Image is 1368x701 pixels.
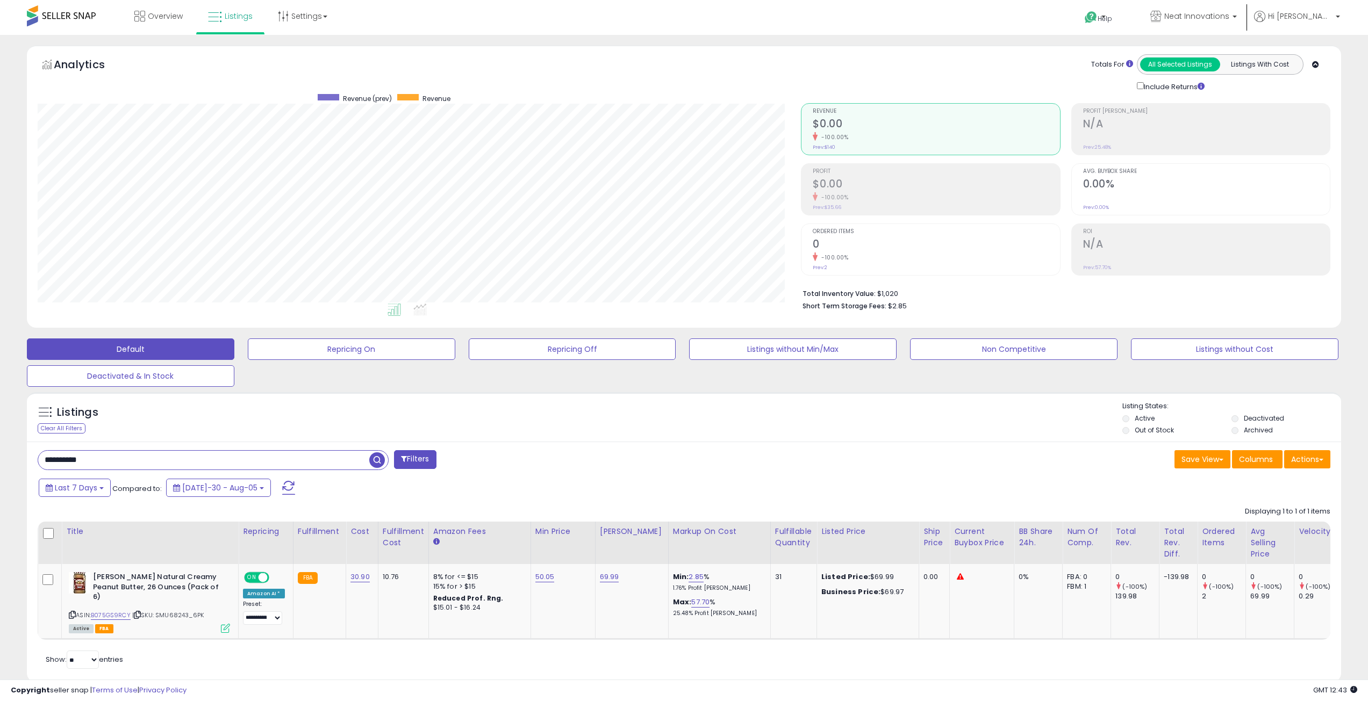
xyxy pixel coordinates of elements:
div: 139.98 [1115,591,1159,601]
div: Title [66,526,234,537]
small: (-100%) [1306,582,1330,591]
div: $69.97 [821,587,911,597]
div: -139.98 [1164,572,1189,582]
small: (-100%) [1209,582,1234,591]
div: Repricing [243,526,289,537]
span: Avg. Buybox Share [1083,169,1330,175]
button: [DATE]-30 - Aug-05 [166,479,271,497]
div: 0.29 [1299,591,1342,601]
span: Last 7 Days [55,482,97,493]
div: Min Price [535,526,591,537]
a: Terms of Use [92,685,138,695]
h5: Listings [57,405,98,420]
button: Repricing Off [469,338,676,360]
span: ROI [1083,229,1330,235]
span: Ordered Items [813,229,1059,235]
h2: N/A [1083,118,1330,132]
span: Hi [PERSON_NAME] [1268,11,1333,21]
li: $1,020 [803,286,1322,299]
span: Neat Innovations [1164,11,1229,21]
div: 2 [1202,591,1245,601]
p: 1.76% Profit [PERSON_NAME] [673,584,762,592]
div: 0 [1202,572,1245,582]
a: 30.90 [350,572,370,582]
small: Prev: $140 [813,144,835,150]
div: Markup on Cost [673,526,766,537]
p: Listing States: [1122,401,1341,411]
button: Non Competitive [910,338,1118,360]
div: Include Returns [1129,80,1217,92]
a: 69.99 [600,572,619,582]
div: Total Rev. Diff. [1164,526,1193,560]
div: Ordered Items [1202,526,1241,548]
div: Fulfillment Cost [383,526,424,548]
span: ON [245,573,259,582]
a: 50.05 [535,572,555,582]
div: 0% [1019,572,1054,582]
div: [PERSON_NAME] [600,526,664,537]
span: Profit [PERSON_NAME] [1083,109,1330,114]
div: 0.00 [923,572,941,582]
small: -100.00% [818,133,848,141]
label: Archived [1244,425,1273,435]
b: [PERSON_NAME] Natural Creamy Peanut Butter, 26 Ounces (Pack of 6) [93,572,224,605]
button: Listings With Cost [1220,57,1300,71]
div: 31 [775,572,808,582]
small: Prev: $35.66 [813,204,841,211]
h5: Analytics [54,57,126,75]
button: Columns [1232,450,1283,468]
i: Get Help [1084,11,1098,24]
a: 2.85 [689,572,704,582]
span: Compared to: [112,483,162,494]
b: Total Inventory Value: [803,289,876,298]
b: Min: [673,572,689,582]
small: Prev: 25.48% [1083,144,1111,150]
div: Preset: [243,601,285,625]
div: % [673,572,762,592]
div: ASIN: [69,572,230,632]
div: Total Rev. [1115,526,1155,548]
img: 51xq8c7CMPL._SL40_.jpg [69,572,90,594]
label: Out of Stock [1135,425,1174,435]
div: 0 [1115,572,1159,582]
small: Amazon Fees. [433,537,440,547]
div: FBA: 0 [1067,572,1102,582]
label: Active [1135,414,1155,423]
div: Velocity [1299,526,1338,537]
div: 0 [1299,572,1342,582]
span: OFF [268,573,285,582]
div: Clear All Filters [38,423,85,433]
div: Amazon Fees [433,526,526,537]
div: BB Share 24h. [1019,526,1058,548]
b: Reduced Prof. Rng. [433,594,504,603]
span: Columns [1239,454,1273,465]
th: The percentage added to the cost of goods (COGS) that forms the calculator for Min & Max prices. [668,522,770,564]
small: Prev: 57.70% [1083,264,1111,271]
small: -100.00% [818,254,848,262]
span: Revenue (prev) [343,94,392,103]
button: Filters [394,450,436,469]
div: Fulfillable Quantity [775,526,812,548]
button: Save View [1174,450,1230,468]
strong: Copyright [11,685,50,695]
button: All Selected Listings [1140,57,1220,71]
div: 15% for > $15 [433,582,522,591]
div: Fulfillment [298,526,341,537]
b: Short Term Storage Fees: [803,301,886,310]
span: $2.85 [888,301,907,311]
div: Num of Comp. [1067,526,1106,548]
span: 2025-08-13 12:43 GMT [1313,685,1357,695]
h2: $0.00 [813,118,1059,132]
div: FBM: 1 [1067,582,1102,591]
small: -100.00% [818,193,848,201]
div: % [673,597,762,617]
span: Listings [225,11,253,21]
small: FBA [298,572,318,584]
button: Repricing On [248,338,455,360]
div: $69.99 [821,572,911,582]
h2: $0.00 [813,178,1059,192]
b: Max: [673,597,692,607]
span: All listings currently available for purchase on Amazon [69,624,94,633]
div: 8% for <= $15 [433,572,522,582]
small: (-100%) [1257,582,1282,591]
